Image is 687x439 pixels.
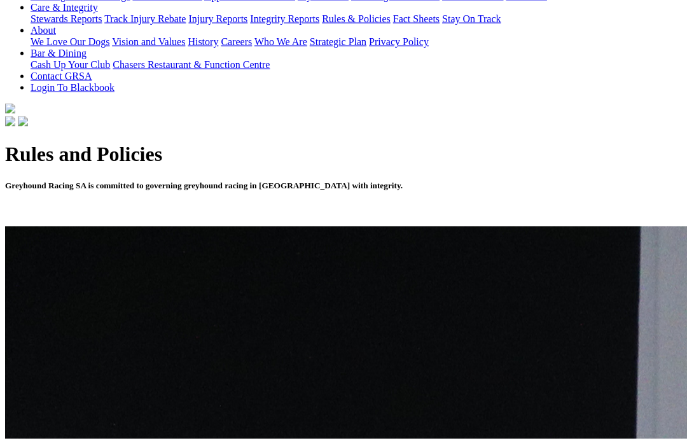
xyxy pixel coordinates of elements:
[5,104,15,114] img: logo-grsa-white.png
[250,13,319,24] a: Integrity Reports
[31,13,682,25] div: Care & Integrity
[31,13,102,24] a: Stewards Reports
[322,13,391,24] a: Rules & Policies
[31,2,98,13] a: Care & Integrity
[5,116,15,127] img: facebook.svg
[31,71,92,81] a: Contact GRSA
[5,181,682,191] h5: Greyhound Racing SA is committed to governing greyhound racing in [GEOGRAPHIC_DATA] with integrity.
[113,59,270,70] a: Chasers Restaurant & Function Centre
[310,36,366,47] a: Strategic Plan
[31,36,682,48] div: About
[188,36,218,47] a: History
[31,59,682,71] div: Bar & Dining
[5,143,682,166] h1: Rules and Policies
[18,116,28,127] img: twitter.svg
[31,25,56,36] a: About
[221,36,252,47] a: Careers
[31,82,114,93] a: Login To Blackbook
[369,36,429,47] a: Privacy Policy
[31,59,110,70] a: Cash Up Your Club
[442,13,501,24] a: Stay On Track
[112,36,185,47] a: Vision and Values
[254,36,307,47] a: Who We Are
[104,13,186,24] a: Track Injury Rebate
[31,36,109,47] a: We Love Our Dogs
[31,48,87,59] a: Bar & Dining
[188,13,247,24] a: Injury Reports
[393,13,440,24] a: Fact Sheets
